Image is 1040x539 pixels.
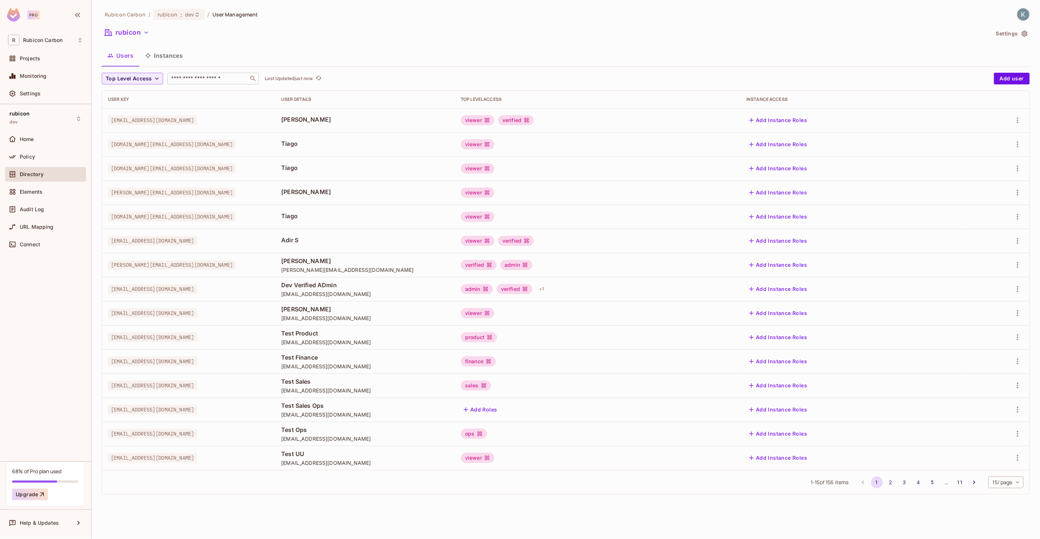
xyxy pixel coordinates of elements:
span: dev [185,11,194,18]
button: Go to page 11 [954,477,966,488]
p: Last Updated just now [265,76,313,81]
span: [EMAIL_ADDRESS][DOMAIN_NAME] [108,357,197,366]
span: [EMAIL_ADDRESS][DOMAIN_NAME] [281,387,449,394]
button: Top Level Access [102,73,163,84]
span: Tiago [281,164,449,172]
span: User Management [212,11,258,18]
span: Test Finance [281,353,449,361]
span: [PERSON_NAME][EMAIL_ADDRESS][DOMAIN_NAME] [281,266,449,273]
span: Dev Verified ADmin [281,281,449,289]
span: [EMAIL_ADDRESS][DOMAIN_NAME] [108,236,197,246]
span: [DOMAIN_NAME][EMAIL_ADDRESS][DOMAIN_NAME] [108,140,236,149]
button: Add Instance Roles [746,356,810,367]
span: : [180,12,182,18]
span: rubicon [10,111,30,117]
span: [PERSON_NAME][EMAIL_ADDRESS][DOMAIN_NAME] [108,260,236,270]
div: 68% of Pro plan used [12,468,61,475]
button: rubicon [102,27,152,38]
span: [EMAIL_ADDRESS][DOMAIN_NAME] [108,381,197,390]
button: Go to page 3 [899,477,911,488]
div: ops [461,429,487,439]
span: Help & Updates [20,520,59,526]
span: dev [10,119,18,125]
span: [EMAIL_ADDRESS][DOMAIN_NAME] [108,284,197,294]
button: Go to page 5 [927,477,938,488]
button: Add Instance Roles [746,235,810,247]
button: Add Instance Roles [746,187,810,198]
span: [PERSON_NAME] [281,305,449,313]
div: Top Level Access [461,96,735,102]
span: [PERSON_NAME][EMAIL_ADDRESS][DOMAIN_NAME] [108,188,236,197]
li: / [207,11,209,18]
div: finance [461,356,496,367]
li: / [148,11,150,18]
span: Test Ops [281,426,449,434]
div: verified [498,115,534,125]
button: Go to page 2 [885,477,897,488]
span: [EMAIL_ADDRESS][DOMAIN_NAME] [281,459,449,466]
span: [EMAIL_ADDRESS][DOMAIN_NAME] [281,315,449,322]
button: Instances [139,46,189,65]
span: Adir S [281,236,449,244]
span: Settings [20,91,41,96]
div: Instance Access [746,96,955,102]
div: viewer [461,139,494,149]
div: verified [498,236,534,246]
button: Add Instance Roles [746,259,810,271]
button: Add Instance Roles [746,452,810,464]
span: Connect [20,242,40,247]
span: refresh [316,75,322,82]
span: [EMAIL_ADDRESS][DOMAIN_NAME] [108,453,197,463]
div: + 1 [536,283,547,295]
button: Add Instance Roles [746,380,810,391]
button: Add Roles [461,404,500,415]
button: refresh [314,74,323,83]
span: rubicon [158,11,177,18]
div: Pro [27,11,39,19]
div: viewer [461,187,494,198]
div: product [461,332,497,342]
span: Projects [20,56,40,61]
span: Home [20,136,34,142]
div: viewer [461,115,494,125]
div: verified [497,284,532,294]
button: Users [102,46,139,65]
span: Audit Log [20,206,44,212]
img: SReyMgAAAABJRU5ErkJggg== [7,8,20,22]
span: [EMAIL_ADDRESS][DOMAIN_NAME] [281,363,449,370]
span: 1 - 15 of 156 items [811,478,848,486]
button: Add Instance Roles [746,307,810,319]
button: Add Instance Roles [746,163,810,174]
span: Top Level Access [106,74,152,83]
span: [PERSON_NAME] [281,115,449,124]
span: Monitoring [20,73,47,79]
span: Test UU [281,450,449,458]
div: admin [500,260,532,270]
span: Test Sales [281,377,449,386]
button: Add user [994,73,1030,84]
img: Kofi Nedjoh [1017,8,1029,20]
span: [EMAIL_ADDRESS][DOMAIN_NAME] [108,333,197,342]
span: the active workspace [105,11,146,18]
div: User Details [281,96,449,102]
span: R [8,35,19,45]
span: [DOMAIN_NAME][EMAIL_ADDRESS][DOMAIN_NAME] [108,164,236,173]
span: [EMAIL_ADDRESS][DOMAIN_NAME] [108,405,197,414]
div: verified [461,260,497,270]
span: [EMAIL_ADDRESS][DOMAIN_NAME] [281,411,449,418]
div: 15 / page [988,477,1024,488]
div: viewer [461,236,494,246]
div: viewer [461,163,494,174]
span: [PERSON_NAME] [281,188,449,196]
nav: pagination navigation [856,477,981,488]
div: admin [461,284,493,294]
span: [DOMAIN_NAME][EMAIL_ADDRESS][DOMAIN_NAME] [108,212,236,221]
button: Add Instance Roles [746,428,810,440]
span: [PERSON_NAME] [281,257,449,265]
span: [EMAIL_ADDRESS][DOMAIN_NAME] [108,115,197,125]
div: … [941,479,952,486]
span: Test Sales Ops [281,402,449,410]
button: Go to next page [968,477,980,488]
span: Click to refresh data [313,74,323,83]
button: Add Instance Roles [746,331,810,343]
